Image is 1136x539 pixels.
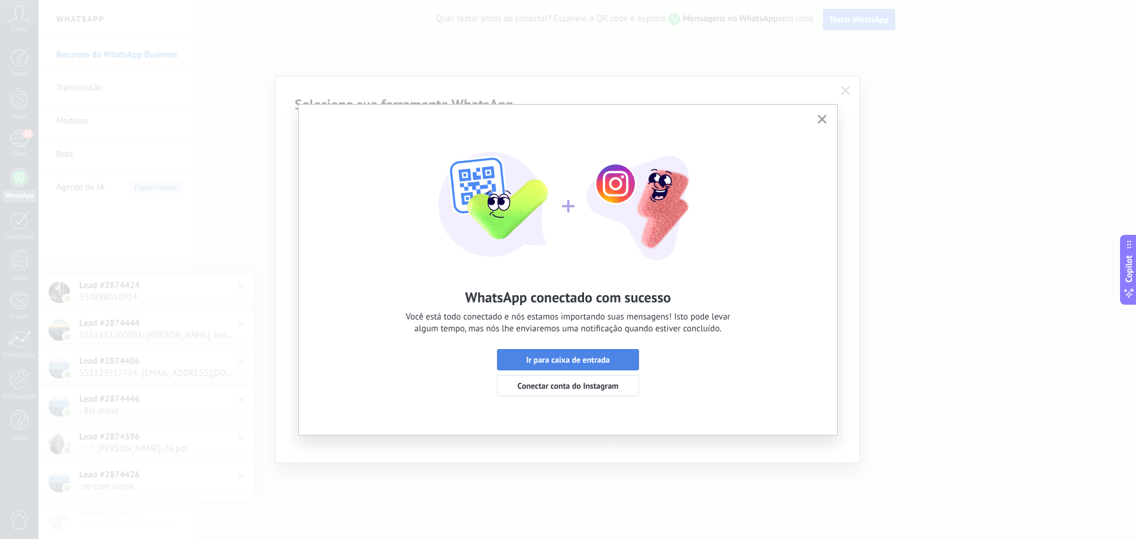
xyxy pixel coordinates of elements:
[406,311,730,335] span: Você está todo conectado e nós estamos importando suas mensagens! Isto pode levar algum tempo, ma...
[1123,255,1135,282] span: Copilot
[518,382,619,390] span: Conectar conta do Instagram
[438,122,698,264] img: wa-lite-feat-instagram-success.png
[526,356,609,364] span: Ir para caixa de entrada
[465,288,671,306] h2: WhatsApp conectado com sucesso
[497,375,639,396] button: Conectar conta do Instagram
[497,349,639,370] button: Ir para caixa de entrada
